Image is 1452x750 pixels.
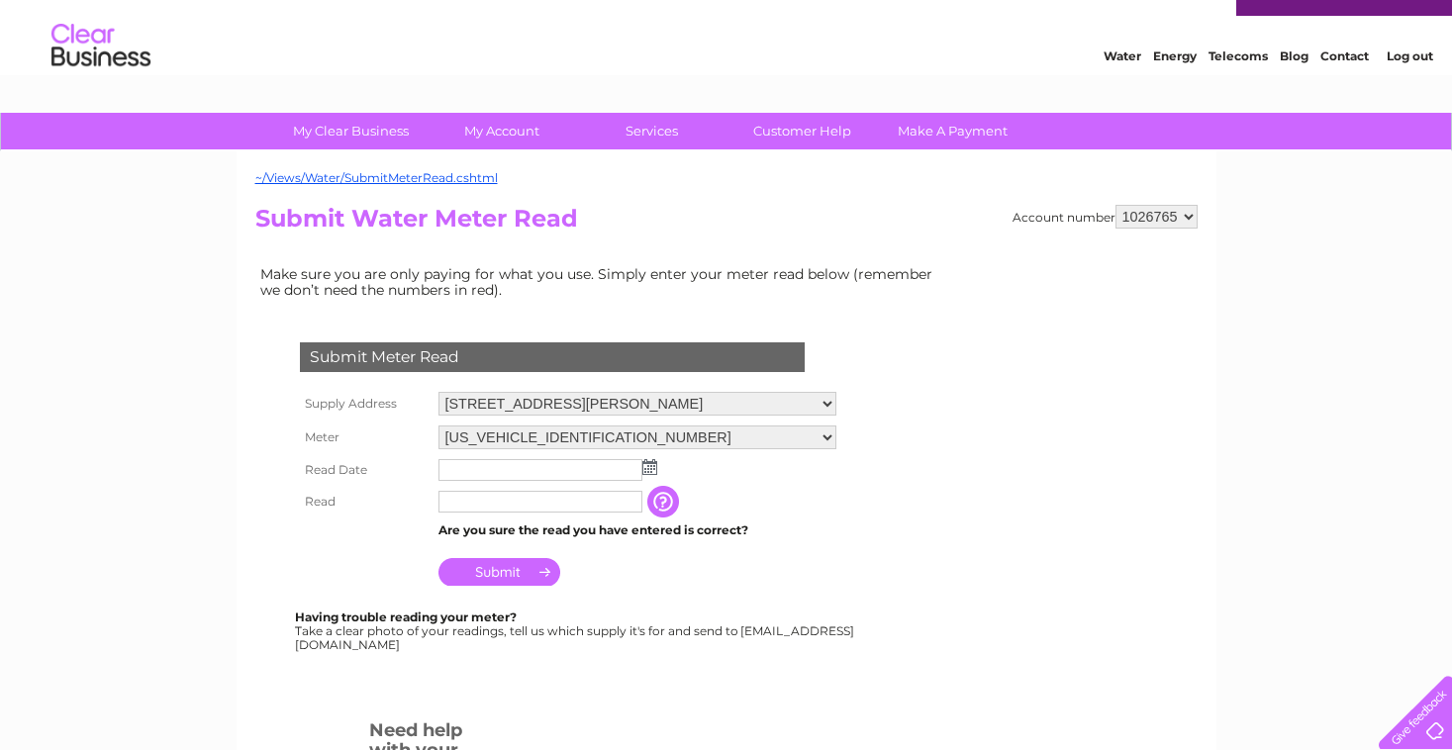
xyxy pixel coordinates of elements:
[721,113,884,149] a: Customer Help
[642,459,657,475] img: ...
[420,113,583,149] a: My Account
[255,261,948,303] td: Make sure you are only paying for what you use. Simply enter your meter read below (remember we d...
[259,11,1195,96] div: Clear Business is a trading name of Verastar Limited (registered in [GEOGRAPHIC_DATA] No. 3667643...
[295,486,434,517] th: Read
[295,454,434,486] th: Read Date
[871,113,1034,149] a: Make A Payment
[1209,84,1268,99] a: Telecoms
[300,342,805,372] div: Submit Meter Read
[1280,84,1308,99] a: Blog
[1013,205,1198,229] div: Account number
[438,558,560,586] input: Submit
[1320,84,1369,99] a: Contact
[255,170,498,185] a: ~/Views/Water/SubmitMeterRead.cshtml
[295,421,434,454] th: Meter
[647,486,683,517] input: Information
[50,51,151,112] img: logo.png
[1104,84,1141,99] a: Water
[1153,84,1197,99] a: Energy
[295,609,517,624] b: Having trouble reading your meter?
[1387,84,1433,99] a: Log out
[434,517,841,543] td: Are you sure the read you have entered is correct?
[295,610,857,651] div: Take a clear photo of your readings, tell us which supply it's for and send to [EMAIL_ADDRESS][DO...
[570,113,733,149] a: Services
[1079,10,1215,35] a: 0333 014 3131
[269,113,433,149] a: My Clear Business
[255,205,1198,242] h2: Submit Water Meter Read
[295,387,434,421] th: Supply Address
